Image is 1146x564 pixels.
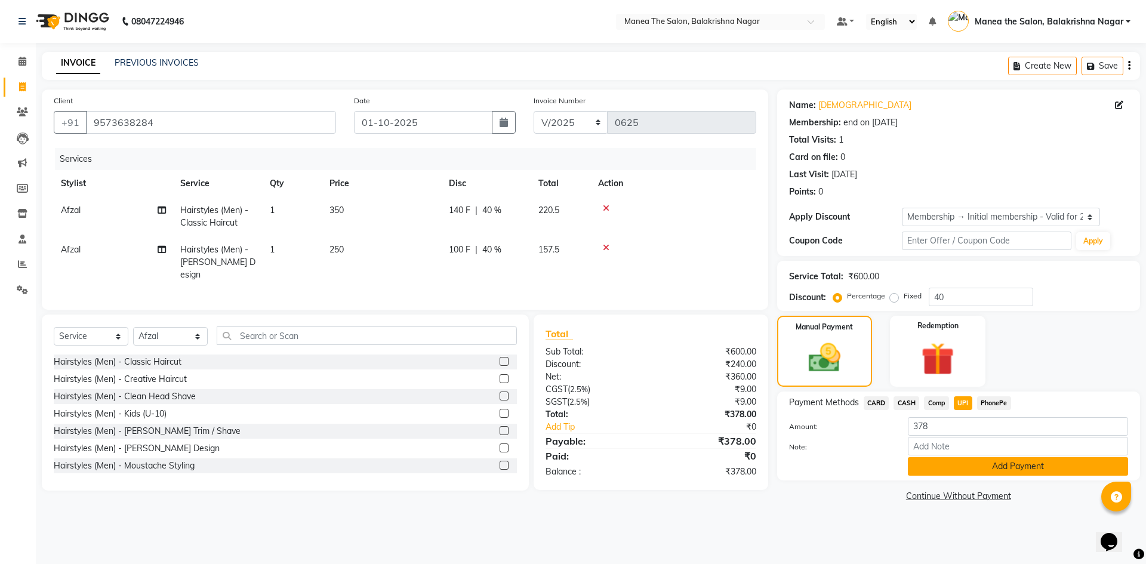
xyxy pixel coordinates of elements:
[537,358,651,371] div: Discount:
[537,371,651,383] div: Net:
[651,396,765,408] div: ₹9.00
[54,170,173,197] th: Stylist
[546,328,573,340] span: Total
[1076,232,1110,250] button: Apply
[864,396,889,410] span: CARD
[131,5,184,38] b: 08047224946
[924,396,949,410] span: Comp
[546,384,568,395] span: CGST
[354,95,370,106] label: Date
[537,434,651,448] div: Payable:
[54,408,167,420] div: Hairstyles (Men) - Kids (U-10)
[54,373,187,386] div: Hairstyles (Men) - Creative Haircut
[977,396,1011,410] span: PhonePe
[217,326,517,345] input: Search or Scan
[1096,516,1134,552] iframe: chat widget
[537,421,670,433] a: Add Tip
[475,244,478,256] span: |
[840,151,845,164] div: 0
[570,384,588,394] span: 2.5%
[537,408,651,421] div: Total:
[56,53,100,74] a: INVOICE
[54,460,195,472] div: Hairstyles (Men) - Moustache Styling
[908,437,1128,455] input: Add Note
[442,170,531,197] th: Disc
[831,168,857,181] div: [DATE]
[54,390,196,403] div: Hairstyles (Men) - Clean Head Shave
[789,270,843,283] div: Service Total:
[911,338,965,380] img: _gift.svg
[789,134,836,146] div: Total Visits:
[449,244,470,256] span: 100 F
[651,449,765,463] div: ₹0
[329,205,344,215] span: 350
[115,57,199,68] a: PREVIOUS INVOICES
[180,244,255,280] span: Hairstyles (Men) - [PERSON_NAME] Design
[538,205,559,215] span: 220.5
[789,151,838,164] div: Card on file:
[651,466,765,478] div: ₹378.00
[61,244,81,255] span: Afzal
[780,490,1138,503] a: Continue Without Payment
[180,205,248,228] span: Hairstyles (Men) - Classic Haircut
[954,396,972,410] span: UPI
[948,11,969,32] img: Manea the Salon, Balakrishna Nagar
[173,170,263,197] th: Service
[789,396,859,409] span: Payment Methods
[1082,57,1123,75] button: Save
[482,204,501,217] span: 40 %
[904,291,922,301] label: Fixed
[780,421,899,432] label: Amount:
[818,186,823,198] div: 0
[538,244,559,255] span: 157.5
[322,170,442,197] th: Price
[651,371,765,383] div: ₹360.00
[537,466,651,478] div: Balance :
[531,170,591,197] th: Total
[651,434,765,448] div: ₹378.00
[789,116,841,129] div: Membership:
[54,356,181,368] div: Hairstyles (Men) - Classic Haircut
[780,442,899,452] label: Note:
[847,291,885,301] label: Percentage
[789,291,826,304] div: Discount:
[270,244,275,255] span: 1
[61,205,81,215] span: Afzal
[54,442,220,455] div: Hairstyles (Men) - [PERSON_NAME] Design
[670,421,765,433] div: ₹0
[475,204,478,217] span: |
[789,235,902,247] div: Coupon Code
[537,346,651,358] div: Sub Total:
[818,99,911,112] a: [DEMOGRAPHIC_DATA]
[537,383,651,396] div: ( )
[591,170,756,197] th: Action
[55,148,765,170] div: Services
[86,111,336,134] input: Search by Name/Mobile/Email/Code
[839,134,843,146] div: 1
[902,232,1071,250] input: Enter Offer / Coupon Code
[843,116,898,129] div: end on [DATE]
[30,5,112,38] img: logo
[848,270,879,283] div: ₹600.00
[54,111,87,134] button: +91
[54,425,241,437] div: Hairstyles (Men) - [PERSON_NAME] Trim / Shave
[537,396,651,408] div: ( )
[789,99,816,112] div: Name:
[975,16,1123,28] span: Manea the Salon, Balakrishna Nagar
[894,396,919,410] span: CASH
[449,204,470,217] span: 140 F
[651,346,765,358] div: ₹600.00
[482,244,501,256] span: 40 %
[546,396,567,407] span: SGST
[908,457,1128,476] button: Add Payment
[917,320,959,331] label: Redemption
[537,449,651,463] div: Paid:
[270,205,275,215] span: 1
[908,417,1128,436] input: Amount
[651,383,765,396] div: ₹9.00
[263,170,322,197] th: Qty
[534,95,586,106] label: Invoice Number
[799,340,851,376] img: _cash.svg
[789,168,829,181] div: Last Visit:
[651,358,765,371] div: ₹240.00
